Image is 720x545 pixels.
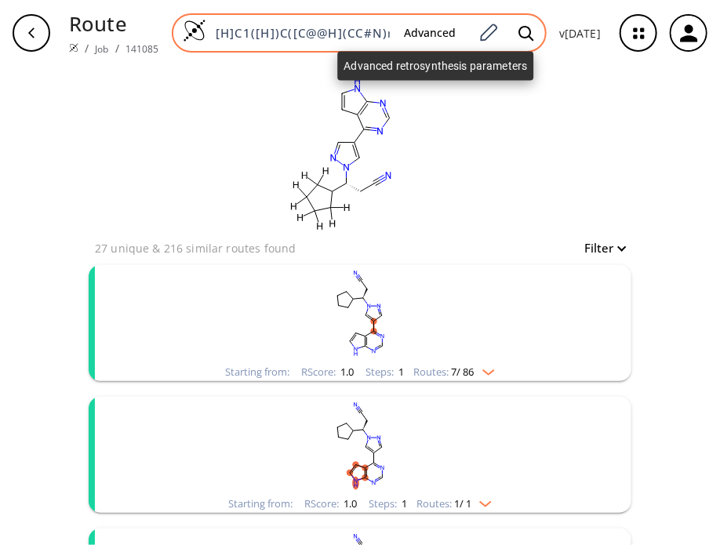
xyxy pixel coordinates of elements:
[366,367,405,377] div: Steps :
[156,397,564,495] svg: N#CC[C@H](C1CCCC1)n1cc(-c2ncnc3[nH]ccc23)cn1
[302,367,355,377] div: RScore :
[228,499,293,509] div: Starting from:
[475,363,495,376] img: Down
[85,40,89,56] li: /
[339,365,355,379] span: 1.0
[156,265,564,363] svg: N#CC[C@H](C1CCCC1)n1cc(-c2ncnc3[nH]ccc23)cn1
[115,40,119,56] li: /
[69,43,78,53] img: Spaya logo
[397,365,405,379] span: 1
[471,495,492,507] img: Down
[559,25,601,42] p: v [DATE]
[304,499,357,509] div: RScore :
[183,19,206,42] img: Logo Spaya
[206,25,391,41] input: Enter SMILES
[95,42,108,56] a: Job
[399,496,407,510] span: 1
[414,367,495,377] div: Routes:
[452,367,475,377] span: 7 / 86
[369,499,407,509] div: Steps :
[341,496,357,510] span: 1.0
[95,240,296,256] p: 27 unique & 216 similar routes found
[454,499,471,509] span: 1 / 1
[575,242,625,254] button: Filter
[337,52,533,81] div: Advanced retrosynthesis parameters
[226,367,290,377] div: Starting from:
[186,66,500,238] svg: [H]C1([H])C([C@@H](CC#N)n2cc(-c3ncnc4[nH]ccc34)cn2)C([H])([H])C([H])([H])C1([H])[H]
[416,499,492,509] div: Routes:
[391,19,468,48] button: Advanced
[125,42,159,56] a: 141085
[69,9,159,39] p: Route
